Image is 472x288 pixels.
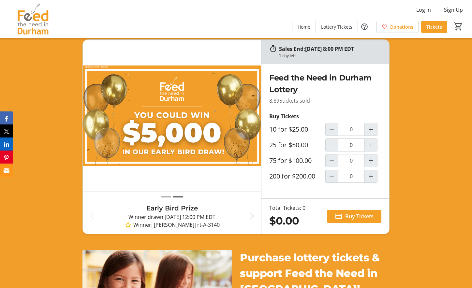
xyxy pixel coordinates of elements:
h2: Feed the Need in Durham Lottery [269,72,381,95]
p: 8,895 tickets sold [269,97,381,105]
span: [DATE] 8:00 PM EDT [305,45,354,52]
a: Donations [376,21,419,33]
span: Buy Tickets [345,212,374,220]
button: Cart [452,21,464,32]
button: Increment by one [365,154,377,167]
span: rt-A-3140 [197,221,220,229]
label: 200 for $200.00 [269,172,315,180]
div: Total Tickets: 0 [269,204,305,212]
div: $0.00 [269,213,305,229]
img: Feed the Need in Durham's Logo [4,3,62,35]
img: Early Bird Prize [83,40,261,192]
button: Sign Up [439,5,468,15]
span: Sign Up [444,6,463,14]
button: Help [358,20,371,33]
span: Home [298,23,310,30]
button: Increment by one [365,123,377,136]
button: Draw 2 [173,193,183,201]
p: | [101,221,243,229]
button: Increment by one [365,170,377,182]
label: 25 for $50.00 [269,141,308,149]
div: 1 day left [279,53,296,59]
button: Log In [411,5,436,15]
span: Tickets [426,23,442,30]
span: Donations [390,23,413,30]
label: 10 for $25.00 [269,125,308,133]
span: Lottery Tickets [321,23,352,30]
button: Draw 1 [161,193,171,201]
strong: Buy Tickets [269,113,299,120]
a: Tickets [421,21,447,33]
span: Log In [416,6,431,14]
span: Sales End: [279,45,305,52]
a: Lottery Tickets [316,21,358,33]
button: Increment by one [365,139,377,151]
span: Winner: [PERSON_NAME] [133,221,194,229]
label: 75 for $100.00 [269,157,312,165]
button: Buy Tickets [327,210,381,223]
a: Home [292,21,316,33]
